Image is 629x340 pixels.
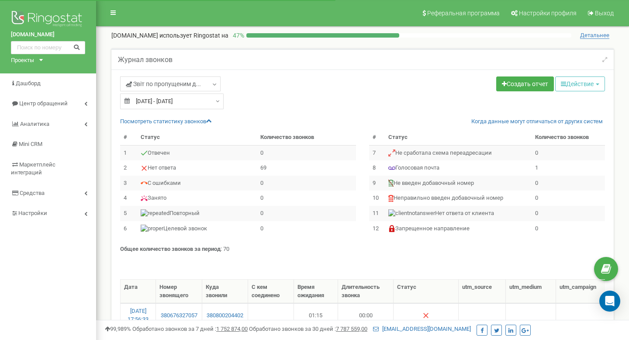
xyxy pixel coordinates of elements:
span: Звіт по пропущеним д... [126,80,201,88]
div: Проекты [11,56,34,65]
input: Поиск по номеру [11,41,85,54]
th: # [120,130,137,145]
u: 1 752 874,00 [216,326,248,332]
th: Время ожидания [294,280,339,303]
span: Выход [595,10,614,17]
span: Маркетплейс интеграций [11,161,55,176]
td: Голосовая почта [385,160,532,176]
span: Аналитика [20,121,49,127]
td: Повторный [137,206,257,221]
img: С ошибками [141,180,148,187]
td: 4 [120,191,137,206]
td: 69 [257,160,356,176]
span: Обработано звонков за 30 дней : [249,326,367,332]
td: 10 [369,191,385,206]
th: utm_source [459,280,505,303]
th: Статус [137,130,257,145]
th: Количество звонков [532,130,605,145]
span: Средства [20,190,45,196]
td: 9 [369,176,385,191]
td: Запрещенное направление [385,221,532,236]
img: Целевой звонок [141,225,163,233]
img: Нет ответа от клиента [388,209,435,218]
th: Номер звонящего [156,280,202,303]
img: Занято [141,195,148,202]
img: Голосовая почта [388,165,395,172]
th: Статус [385,130,532,145]
span: Центр обращений [19,100,68,107]
img: Отвечен [141,149,148,156]
img: Неправильно введен добавочный номер [388,195,394,202]
td: С ошибками [137,176,257,191]
th: # [369,130,385,145]
a: Звіт по пропущеним д... [120,76,221,91]
td: 7 [369,145,385,160]
span: Реферальная программа [427,10,500,17]
span: использует Ringostat на [159,32,228,39]
a: Когда данные могут отличаться от других систем [471,118,603,126]
td: 1 [120,145,137,160]
td: 01:15 [294,303,339,327]
span: Настройки профиля [519,10,577,17]
img: Запрещенное направление [388,225,395,232]
td: 0 [532,206,605,221]
p: 47 % [228,31,246,40]
img: Нет ответа [422,312,429,319]
td: 0 [532,191,605,206]
td: 0 [257,191,356,206]
td: 0 [532,221,605,236]
u: 7 787 559,00 [336,326,367,332]
img: Нет ответа [141,165,148,172]
td: 1 [532,160,605,176]
td: Нет ответа от клиента [385,206,532,221]
td: 5 [120,206,137,221]
p: [DOMAIN_NAME] [111,31,228,40]
a: [DATE] 17:56:33 [128,308,149,323]
span: Mini CRM [19,141,42,147]
th: Статус [394,280,459,303]
img: Не сработала схема переадресации [388,149,395,156]
span: 99,989% [105,326,131,332]
td: Занято [137,191,257,206]
td: 0 [257,176,356,191]
td: Нет ответа [137,160,257,176]
a: 380676327057 [159,312,198,320]
td: 12 [369,221,385,236]
td: 11 [369,206,385,221]
td: 8 [369,160,385,176]
td: Отвечен [137,145,257,160]
a: 380800204402 [206,312,244,320]
td: Не введен добавочный номер [385,176,532,191]
td: 00:00 [338,303,394,327]
img: Повторный [141,209,169,218]
th: utm_medium [506,280,556,303]
td: 3 [120,176,137,191]
h5: Журнал звонков [118,56,173,64]
th: Количество звонков [257,130,356,145]
img: Не введен добавочный номер [388,180,394,187]
strong: Общее количество звонков за период [120,246,221,252]
td: 0 [257,206,356,221]
span: Детальнее [580,32,609,39]
td: 0 [257,221,356,236]
th: Куда звонили [202,280,248,303]
img: Ringostat logo [11,9,85,31]
span: Настройки [18,210,47,216]
th: Длительность звонка [338,280,394,303]
div: Open Intercom Messenger [599,291,620,312]
td: 2 [120,160,137,176]
th: С кем соединено [248,280,294,303]
span: Дашборд [16,80,41,87]
th: Дата [121,280,156,303]
td: 0 [532,145,605,160]
a: Создать отчет [496,76,554,91]
a: [DOMAIN_NAME] [11,31,85,39]
a: Посмотреть cтатистику звонков [120,118,212,125]
a: [EMAIL_ADDRESS][DOMAIN_NAME] [373,326,471,332]
td: Неправильно введен добавочный номер [385,191,532,206]
td: 0 [532,176,605,191]
td: Целевой звонок [137,221,257,236]
button: Действие [555,76,605,91]
td: 0 [257,145,356,160]
p: : 70 [120,245,605,253]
